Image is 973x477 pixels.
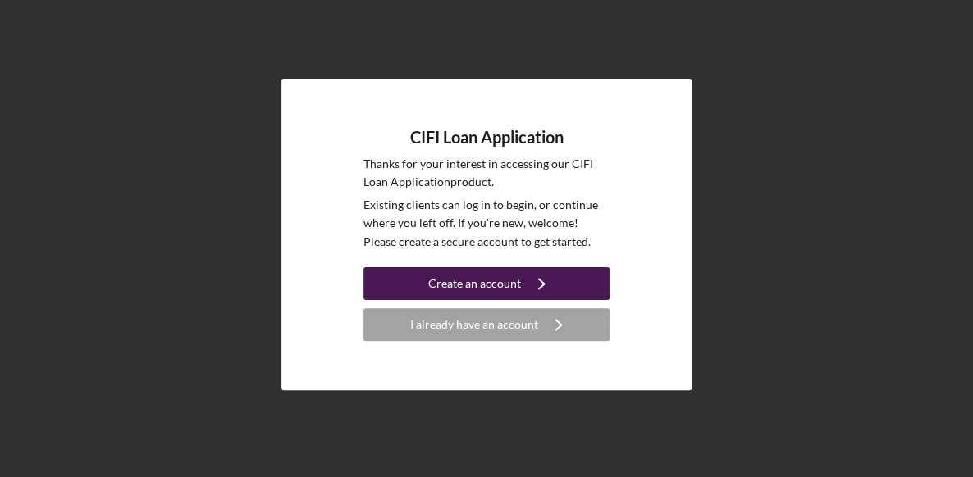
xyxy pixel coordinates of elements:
p: Existing clients can log in to begin, or continue where you left off. If you're new, welcome! Ple... [363,196,610,251]
button: I already have an account [363,308,610,341]
a: Create an account [363,267,610,304]
div: I already have an account [410,308,538,341]
div: Create an account [428,267,521,300]
h4: CIFI Loan Application [410,128,564,147]
p: Thanks for your interest in accessing our CIFI Loan Application product. [363,155,610,192]
button: Create an account [363,267,610,300]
